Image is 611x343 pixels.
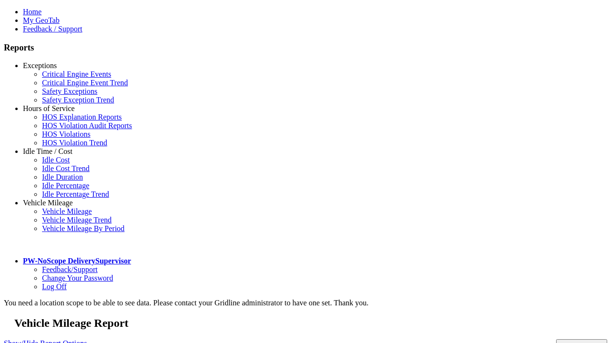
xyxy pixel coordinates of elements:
[42,113,122,121] a: HOS Explanation Reports
[42,274,113,282] a: Change Your Password
[23,104,74,112] a: Hours of Service
[42,282,67,291] a: Log Off
[14,317,607,330] h2: Vehicle Mileage Report
[42,164,90,172] a: Idle Cost Trend
[4,42,607,53] h3: Reports
[42,70,111,78] a: Critical Engine Events
[23,199,73,207] a: Vehicle Mileage
[42,87,97,95] a: Safety Exceptions
[42,121,132,130] a: HOS Violation Audit Reports
[42,216,112,224] a: Vehicle Mileage Trend
[23,16,60,24] a: My GeoTab
[42,96,114,104] a: Safety Exception Trend
[23,8,42,16] a: Home
[42,190,109,198] a: Idle Percentage Trend
[42,173,83,181] a: Idle Duration
[42,79,128,87] a: Critical Engine Event Trend
[42,139,107,147] a: HOS Violation Trend
[42,207,92,215] a: Vehicle Mileage
[23,61,57,70] a: Exceptions
[42,224,125,232] a: Vehicle Mileage By Period
[42,156,70,164] a: Idle Cost
[23,147,73,155] a: Idle Time / Cost
[4,299,607,307] div: You need a location scope to be able to see data. Please contact your Gridline administrator to h...
[42,182,89,190] a: Idle Percentage
[23,25,82,33] a: Feedback / Support
[42,130,90,138] a: HOS Violations
[23,257,131,265] a: PW-NoScope DeliverySupervisor
[42,265,97,273] a: Feedback/Support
